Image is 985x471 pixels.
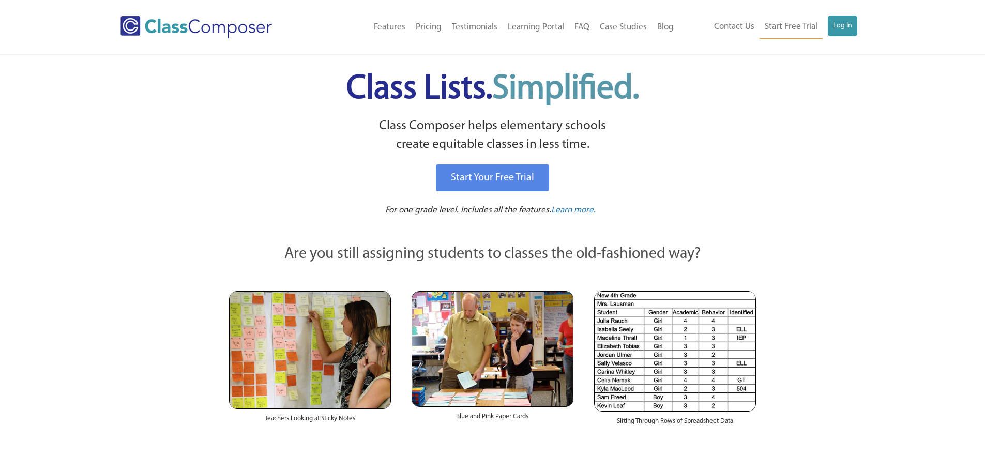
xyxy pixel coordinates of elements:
img: Teachers Looking at Sticky Notes [229,291,391,409]
a: Start Your Free Trial [436,164,549,191]
span: Learn more. [551,206,596,215]
a: Testimonials [447,16,503,39]
a: Learning Portal [503,16,569,39]
p: Are you still assigning students to classes the old-fashioned way? [229,243,756,266]
a: Log In [828,16,857,36]
a: Learn more. [551,204,596,217]
a: Contact Us [709,16,760,38]
a: Features [369,16,411,39]
span: Simplified. [492,72,639,106]
a: Case Studies [595,16,652,39]
img: Class Composer [120,16,272,38]
img: Spreadsheets [594,291,756,412]
p: Class Composer helps elementary schools create equitable classes in less time. [228,117,758,155]
nav: Header Menu [679,16,857,39]
span: Start Your Free Trial [451,173,534,183]
nav: Header Menu [314,16,679,39]
div: Sifting Through Rows of Spreadsheet Data [594,412,756,436]
span: Class Lists. [346,72,639,106]
a: Blog [652,16,679,39]
img: Blue and Pink Paper Cards [412,291,573,406]
a: Pricing [411,16,447,39]
a: FAQ [569,16,595,39]
a: Start Free Trial [760,16,823,39]
div: Blue and Pink Paper Cards [412,407,573,432]
span: For one grade level. Includes all the features. [385,206,551,215]
div: Teachers Looking at Sticky Notes [229,409,391,434]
